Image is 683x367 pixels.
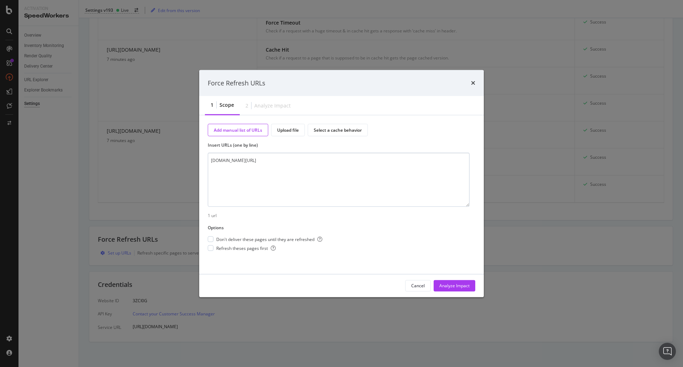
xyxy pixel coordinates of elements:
div: Options [208,224,224,230]
textarea: [DOMAIN_NAME][URL] [208,153,470,207]
div: Analyze Impact [439,283,470,289]
button: Cancel [405,280,431,292]
div: Open Intercom Messenger [659,343,676,360]
button: Analyze Impact [434,280,475,292]
div: modal [199,70,484,297]
div: Scope [219,101,234,109]
div: 1 url [208,213,475,219]
div: Select a cache behavior [314,127,362,133]
div: 1 [211,101,213,109]
div: Add manual list of URLs [214,127,262,133]
div: 2 [245,102,248,109]
div: Cancel [411,283,425,289]
div: Analyze Impact [254,102,291,109]
span: Refresh theses pages first [216,245,276,251]
div: times [471,78,475,88]
span: Don't deliver these pages until they are refreshed [216,236,322,242]
div: Force Refresh URLs [208,78,265,88]
label: Insert URLs (one by line) [208,142,470,148]
div: Upload file [277,127,299,133]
